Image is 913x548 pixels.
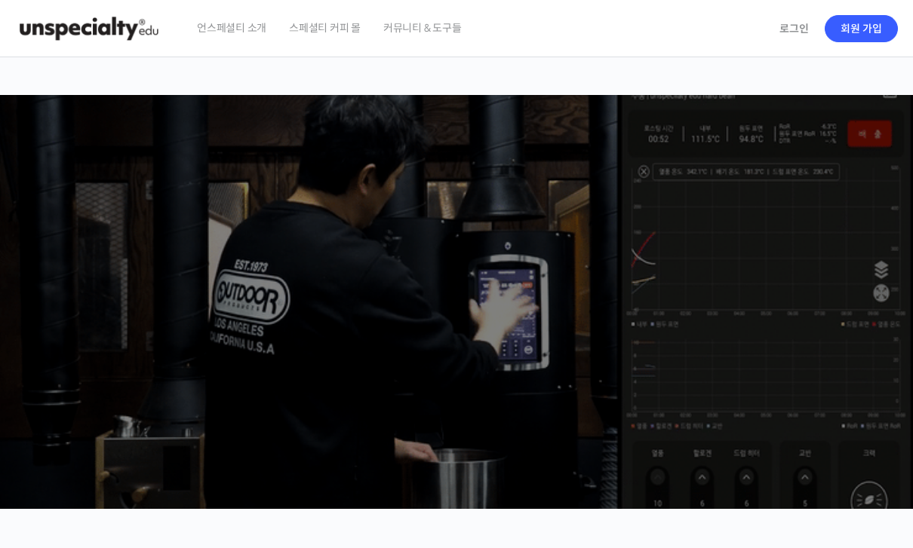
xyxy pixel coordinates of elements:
p: [PERSON_NAME]을 다하는 당신을 위해, 최고와 함께 만든 커피 클래스 [15,231,898,307]
a: 회원 가입 [825,15,898,42]
p: 시간과 장소에 구애받지 않고, 검증된 커리큘럼으로 [15,314,898,335]
a: 로그인 [770,11,818,46]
